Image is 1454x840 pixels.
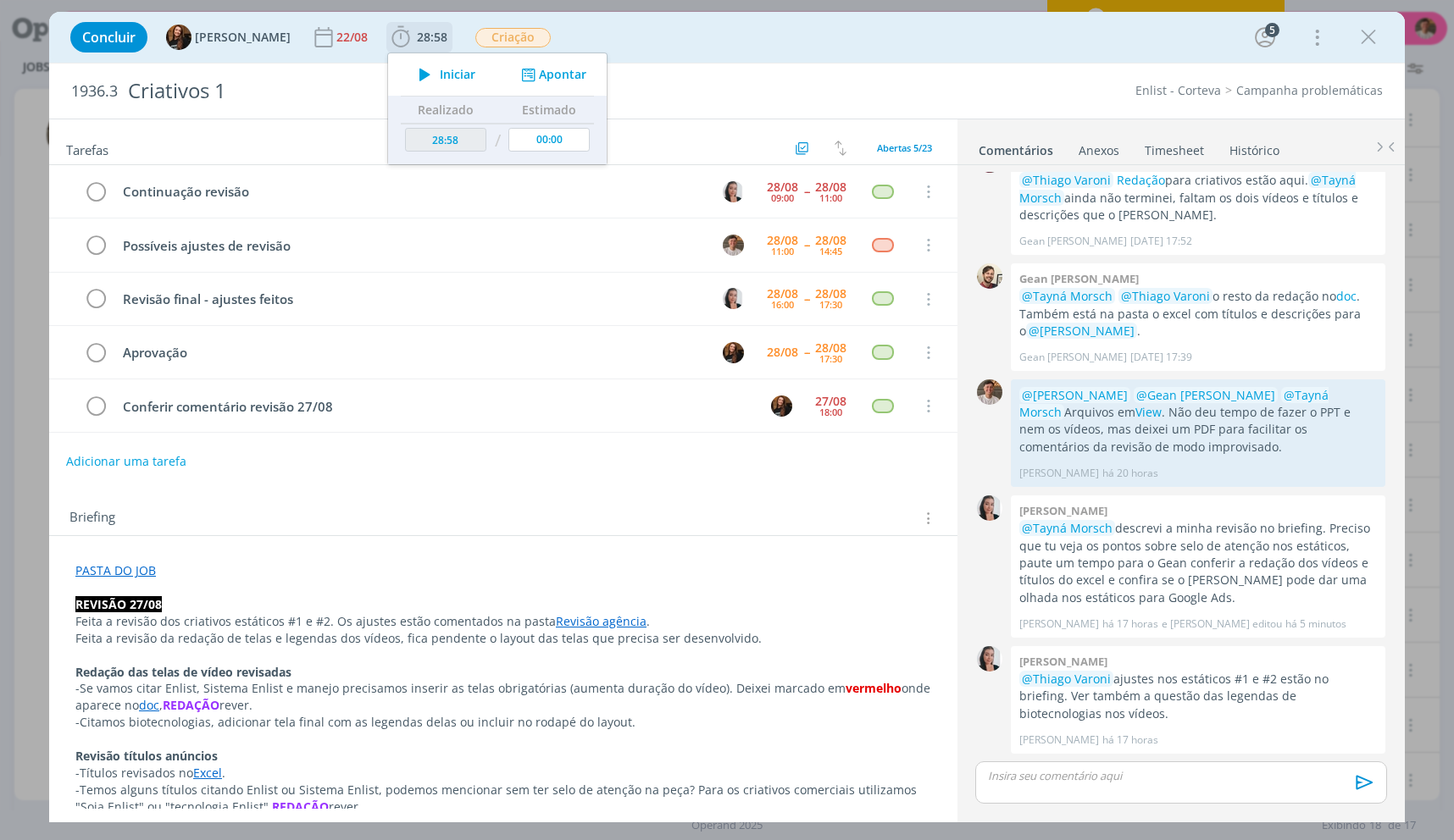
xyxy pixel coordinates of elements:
[272,799,329,815] strong: REDAÇÃO
[409,63,476,86] button: Iniciar
[1022,387,1128,403] span: @[PERSON_NAME]
[1019,172,1356,205] span: @Tayná Morsch
[720,232,746,257] button: T
[1079,142,1119,159] div: Anexos
[1265,23,1279,37] div: 5
[977,646,1002,671] img: C
[720,179,746,204] button: C
[1019,520,1377,606] p: descrevi a minha revisão no briefing. Preciso que tu veja os pontos sobre selo de atenção nos est...
[1022,520,1113,536] span: @Tayná Morsch
[166,25,291,50] button: T[PERSON_NAME]
[49,12,1405,822] div: dialog
[1022,288,1113,304] span: @Tayná Morsch
[819,246,842,256] div: 14:45
[1102,466,1158,481] span: há 20 horas
[75,748,218,764] strong: Revisão títulos anúncios
[1136,387,1275,403] span: @Gean [PERSON_NAME]
[517,66,587,84] button: Apontar
[556,613,647,629] a: Revisão agência
[115,181,707,202] div: Continuação revisão
[767,288,798,300] div: 28/08
[804,185,809,197] span: --
[1236,82,1383,98] a: Campanha problemáticas
[1019,271,1139,286] b: Gean [PERSON_NAME]
[1121,288,1210,304] span: @Thiago Varoni
[771,395,792,417] img: T
[1130,234,1192,249] span: [DATE] 17:52
[769,393,794,418] button: T
[1144,135,1205,159] a: Timesheet
[115,289,707,310] div: Revisão final - ajustes feitos
[193,765,222,781] a: Excel
[723,181,744,202] img: C
[491,124,505,158] td: /
[1019,616,1099,632] p: [PERSON_NAME]
[75,630,931,647] p: Feita a revisão da redação de telas e legendas dos vídeos, fica pendente o layout das telas que p...
[504,97,594,124] th: Estimado
[819,407,842,417] div: 18:00
[139,697,159,713] a: doc
[1019,466,1099,481] p: [PERSON_NAME]
[1019,387,1377,456] p: Arquivos em . Não deu tempo de fazer o PPT e nem os vídeos, mas deixei um PDF para facilitar os c...
[1102,732,1158,748] span: há 17 horas
[387,24,452,51] button: 28:58
[1019,732,1099,748] p: [PERSON_NAME]
[1019,503,1107,518] b: [PERSON_NAME]
[1019,671,1377,722] p: ajustes nos estáticos #1 e #2 estão no briefing. Ver também a questão das legendas de biotecnolog...
[475,28,551,47] span: Criação
[804,293,809,305] span: --
[1285,616,1346,632] span: há 5 minutos
[1019,234,1127,249] p: Gean [PERSON_NAME]
[75,613,931,630] p: Feita a revisão dos criativos estáticos #1 e #2. Os ajustes estão comentados na pasta .
[771,193,794,202] div: 09:00
[767,235,798,246] div: 28/08
[1019,387,1329,420] span: @Tayná Morsch
[75,765,931,782] p: -Títulos revisados no .
[877,141,932,154] span: Abertas 5/23
[1029,323,1135,339] span: @[PERSON_NAME]
[115,342,707,363] div: Aprovação
[66,138,108,158] span: Tarefas
[75,664,291,680] strong: Redação das telas de vídeo revisadas
[115,235,707,257] div: Possíveis ajustes de revisão
[1019,654,1107,669] b: [PERSON_NAME]
[75,596,162,612] strong: REVISÃO 27/08
[1019,172,1377,224] p: para criativos estão aqui. ainda não terminei, faltam os dois vídeos e títulos e descrições que o...
[166,25,191,50] img: T
[815,235,846,246] div: 28/08
[336,31,371,43] div: 22/08
[75,680,931,714] p: -Se vamos citar Enlist, Sistema Enlist e manejo precisamos inserir as telas obrigatórias (aumenta...
[417,29,447,45] span: 28:58
[65,446,187,477] button: Adicionar uma tarefa
[69,507,115,529] span: Briefing
[804,346,809,358] span: --
[1019,350,1127,365] p: Gean [PERSON_NAME]
[115,396,755,417] div: Conferir comentário revisão 27/08
[1251,24,1279,51] button: 5
[1117,172,1165,188] a: Redação
[723,342,744,363] img: T
[846,680,902,696] strong: vermelho
[767,346,798,358] div: 28/08
[771,246,794,256] div: 11:00
[1019,288,1377,340] p: o resto da redação no . Também está na pasta o excel com títulos e descrições para o .
[819,300,842,309] div: 17:30
[1022,172,1111,188] span: @Thiago Varoni
[440,69,475,80] span: Iniciar
[815,342,846,354] div: 28/08
[1162,616,1282,632] span: e [PERSON_NAME] editou
[819,354,842,363] div: 17:30
[121,70,830,112] div: Criativos 1
[75,782,931,815] p: -Temos alguns títulos citando Enlist ou Sistema Enlist, podemos mencionar sem ter selo de atenção...
[329,799,362,815] span: rever.
[70,22,147,52] button: Concluir
[977,379,1002,405] img: T
[977,263,1002,289] img: G
[1022,671,1111,687] span: @Thiago Varoni
[1229,135,1280,159] a: Histórico
[195,31,291,43] span: [PERSON_NAME]
[723,235,744,256] img: T
[474,27,552,48] button: Criação
[720,340,746,365] button: T
[767,181,798,193] div: 28/08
